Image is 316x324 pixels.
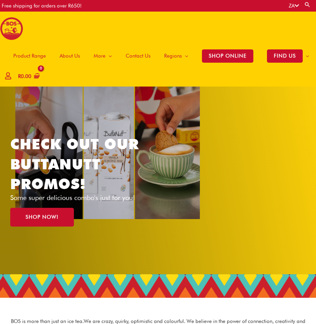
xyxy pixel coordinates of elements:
[10,136,139,193] a: CHECK OUT OUR BUTTANUTT PROMOS!
[126,46,151,66] span: Contact Us
[10,194,158,201] p: Some super delicious combo's just for you!
[53,46,87,66] a: About Us
[94,46,106,66] span: More
[157,46,195,66] a: Regions
[18,73,31,79] bdi: 0.00
[60,46,80,66] span: About Us
[13,46,46,66] span: Product Range
[267,49,303,63] span: FIND US
[304,1,311,8] a: Search button
[164,46,182,66] span: Regions
[17,69,40,84] a: View Shopping Cart, empty
[6,46,53,66] a: Product Range
[18,73,21,79] span: R
[289,3,299,9] a: ZA
[87,46,119,66] a: More
[202,49,253,63] span: SHOP ONLINE
[195,46,260,66] a: SHOP ONLINE
[26,215,59,220] span: SHOP NOW!
[1,46,316,66] nav: Site Navigation
[119,46,157,66] a: Contact Us
[10,208,74,227] a: SHOP NOW!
